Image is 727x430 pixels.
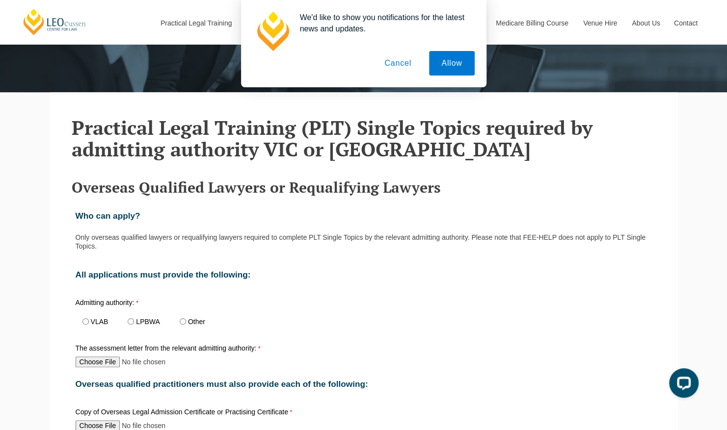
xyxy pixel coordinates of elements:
label: Admitting authority: [76,299,223,308]
label: Copy of Overseas Legal Admission Certificate or Practising Certificate [76,408,295,418]
p: Only overseas qualified lawyers or requalifying lawyers required to complete PLT Single Topics by... [76,233,652,251]
label: LPBWA [136,318,160,325]
label: Other [188,318,205,325]
h2: Practical Legal Training (PLT) Single Topics required by admitting authority VIC or [GEOGRAPHIC_D... [72,117,656,160]
button: Cancel [372,51,424,76]
label: VLAB [91,318,108,325]
h2: All applications must provide the following: [76,270,652,279]
div: We'd like to show you notifications for the latest news and updates. [292,12,475,34]
input: The assessment letter from the relevant admitting authority: [76,356,206,367]
iframe: LiveChat chat widget [661,364,702,405]
button: Allow [429,51,474,76]
h2: Overseas qualified practitioners must also provide each of the following: [76,379,652,389]
img: notification icon [253,12,292,51]
h2: Who can apply? [76,211,652,221]
label: The assessment letter from the relevant admitting authority: [76,345,263,354]
h3: Overseas Qualified Lawyers or Requalifying Lawyers [72,179,656,196]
